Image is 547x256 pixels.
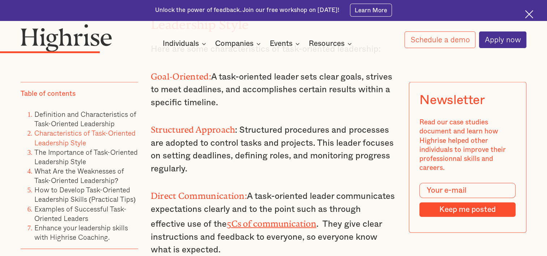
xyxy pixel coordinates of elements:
[420,183,516,198] input: Your e-mail
[420,183,516,217] form: Modal Form
[309,39,354,48] div: Resources
[155,6,339,14] div: Unlock the power of feedback. Join our free workshop on [DATE]!
[350,4,392,17] a: Learn More
[270,39,302,48] div: Events
[34,146,138,166] a: The Importance of Task-Oriented Leadership Style
[34,184,136,204] a: How to Develop Task-Oriented Leadership Skills (Practical Tips)
[34,203,127,223] a: Examples of Successful Task-Oriented Leaders
[525,10,533,18] img: Cross icon
[420,93,485,107] div: Newsletter
[420,118,516,172] div: Read our case studies document and learn how Highrise helped other individuals to improve their p...
[309,39,345,48] div: Resources
[163,39,208,48] div: Individuals
[151,121,397,175] p: : Structured procedures and processes are adopted to control tasks and projects. This leader focu...
[21,24,112,51] img: Highrise logo
[151,191,247,196] strong: Direct Communication:
[34,166,124,185] a: What Are the Weaknesses of Task-Oriented Leadership?
[151,125,235,130] strong: Structured Approach
[405,31,475,48] a: Schedule a demo
[227,219,316,224] a: 5Cs of communication
[420,202,516,217] input: Keep me posted
[215,39,263,48] div: Companies
[479,31,527,48] a: Apply now
[34,128,136,148] a: Characteristics of Task-Oriented Leadership Style
[163,39,199,48] div: Individuals
[151,68,397,109] p: A task-oriented leader sets clear goals, strives to meet deadlines, and accomplishes certain resu...
[215,39,253,48] div: Companies
[34,222,128,242] a: Enhance your leadership skills with Highrise Coaching.
[34,109,136,129] a: Definition and Characteristics of Task-Oriented Leadership
[21,89,76,98] div: Table of contents
[151,72,211,77] strong: Goal-Oriented:
[270,39,292,48] div: Events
